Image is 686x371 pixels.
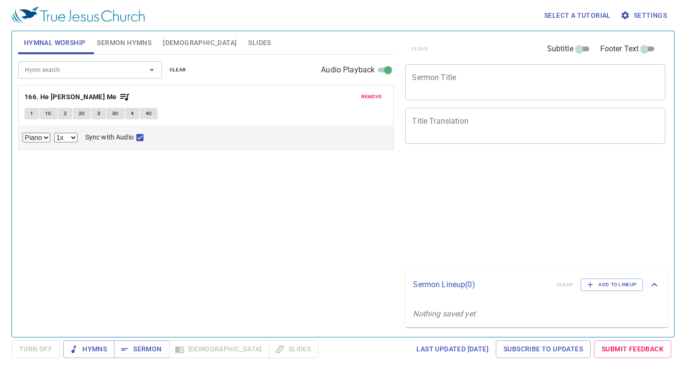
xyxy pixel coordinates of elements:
[587,280,637,289] span: Add to Lineup
[64,109,67,118] span: 2
[131,109,134,118] span: 4
[24,91,117,103] b: 166. He [PERSON_NAME] Me
[602,343,663,355] span: Submit Feedback
[547,43,573,55] span: Subtitle
[125,108,139,119] button: 4
[581,278,643,291] button: Add to Lineup
[112,109,119,118] span: 3C
[23,133,50,142] select: Select Track
[405,269,668,301] div: Sermon Lineup(0)clearAdd to Lineup
[97,109,100,118] span: 3
[496,340,591,358] a: Subscribe to Updates
[416,343,489,355] span: Last updated [DATE]
[54,133,78,142] select: Playback Rate
[63,340,114,358] button: Hymns
[544,10,611,22] span: Select a tutorial
[413,279,549,290] p: Sermon Lineup ( 0 )
[413,309,475,318] i: Nothing saved yet
[91,108,106,119] button: 3
[24,91,130,103] button: 166. He [PERSON_NAME] Me
[30,109,33,118] span: 1
[140,108,158,119] button: 4C
[85,132,134,142] span: Sync with Audio
[618,7,671,24] button: Settings
[163,37,237,49] span: [DEMOGRAPHIC_DATA]
[24,108,39,119] button: 1
[594,340,671,358] a: Submit Feedback
[145,63,159,77] button: Open
[540,7,615,24] button: Select a tutorial
[39,108,57,119] button: 1C
[355,91,388,103] button: remove
[164,64,192,76] button: clear
[73,108,91,119] button: 2C
[97,37,151,49] span: Sermon Hymns
[45,109,52,118] span: 1C
[622,10,667,22] span: Settings
[24,37,86,49] span: Hymnal Worship
[361,93,382,101] span: remove
[106,108,125,119] button: 3C
[114,340,169,358] button: Sermon
[600,43,639,55] span: Footer Text
[503,343,583,355] span: Subscribe to Updates
[122,343,161,355] span: Sermon
[79,109,85,118] span: 2C
[146,109,152,118] span: 4C
[58,108,72,119] button: 2
[11,7,145,24] img: True Jesus Church
[321,64,375,76] span: Audio Playback
[71,343,107,355] span: Hymns
[170,66,186,74] span: clear
[248,37,271,49] span: Slides
[401,154,615,265] iframe: from-child
[412,340,492,358] a: Last updated [DATE]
